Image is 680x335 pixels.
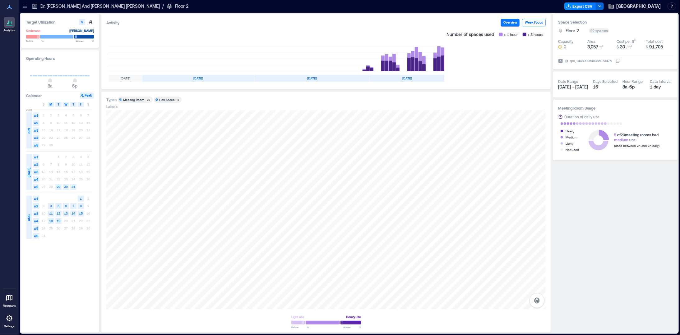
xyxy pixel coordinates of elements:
[564,44,566,50] span: 0
[589,28,609,33] div: 22 spaces
[566,140,572,147] div: Light
[76,39,94,43] span: Above %
[564,114,599,120] div: Duration of daily use
[617,44,643,50] button: $ 30 / ft²
[566,147,579,153] div: Not Used
[614,133,616,137] span: 5
[254,75,370,82] div: [DATE]
[33,161,39,168] span: w2
[33,142,39,148] span: w5
[593,84,618,90] div: 16
[566,28,586,34] button: Floor 2
[33,218,39,224] span: w4
[175,3,188,9] p: Floor 2
[558,79,578,84] div: Date Range
[558,84,588,89] span: [DATE] - [DATE]
[123,97,144,102] div: Meeting Room
[33,154,39,160] span: w1
[444,29,546,40] div: Number of spaces used
[87,102,89,107] span: S
[72,204,74,208] text: 7
[614,144,659,147] span: (used between 2h and 7h daily)
[72,102,74,107] span: T
[291,325,309,329] span: Below %
[528,31,543,38] span: > 3 hours
[522,19,546,26] button: Week Focus
[57,219,60,223] text: 19
[558,19,673,25] h3: Space Selection
[146,98,151,102] div: 20
[80,93,94,99] button: Peak
[48,83,53,88] span: 8a
[1,290,18,310] a: Floorplans
[650,84,673,90] div: 1 day
[58,102,59,107] span: T
[566,134,577,140] div: Medium
[72,185,75,188] text: 31
[2,15,17,34] a: Analytics
[33,135,39,141] span: w4
[69,28,94,34] div: [PERSON_NAME]
[33,211,39,217] span: w3
[616,58,621,63] button: IDspc_1448000640386073476
[159,97,175,102] div: Flex Space
[26,19,94,25] h3: Target Utilization
[26,128,31,134] span: JUN
[626,45,632,49] span: / ft²
[346,314,361,320] div: Heavy use
[50,204,52,208] text: 4
[2,311,17,330] a: Settings
[26,93,42,99] h3: Calendar
[33,127,39,134] span: w3
[50,102,53,107] span: M
[33,169,39,175] span: w3
[599,45,603,49] span: ft²
[64,185,68,188] text: 30
[558,105,673,111] h3: Meeting Room Usage
[26,39,44,43] span: Below %
[26,55,94,61] h3: Operating Hours
[72,83,78,88] span: 6p
[106,20,120,26] div: Activity
[617,39,636,44] div: Cost per ft²
[558,39,573,44] div: Capacity
[80,102,82,107] span: F
[370,75,444,82] div: [DATE]
[43,102,44,107] span: S
[622,84,645,90] div: 8a - 6p
[566,28,579,34] span: Floor 2
[646,39,663,44] div: Total cost
[33,184,39,190] span: w5
[80,197,82,200] text: 1
[646,45,648,49] span: $
[620,44,625,49] span: 30
[49,219,53,223] text: 18
[106,104,118,109] div: Labels
[587,44,598,49] span: 3,057
[79,211,83,215] text: 15
[142,75,254,82] div: [DATE]
[565,58,568,64] span: ID
[587,39,595,44] div: Area
[33,112,39,119] span: w1
[33,176,39,183] span: w4
[64,102,67,107] span: W
[33,203,39,209] span: w2
[649,44,663,49] span: 91,705
[606,1,663,11] button: [GEOGRAPHIC_DATA]
[614,132,659,142] div: of 20 meeting rooms had use.
[650,79,672,84] div: Data Interval
[72,211,75,215] text: 14
[4,324,15,328] p: Settings
[80,204,82,208] text: 8
[26,215,31,221] span: AUG
[64,211,68,215] text: 13
[57,185,60,188] text: 29
[616,3,661,9] span: [GEOGRAPHIC_DATA]
[58,204,59,208] text: 5
[26,168,31,178] span: [DATE]
[593,79,618,84] div: Days Selected
[40,3,160,9] p: Dr. [PERSON_NAME] And [PERSON_NAME] [PERSON_NAME]
[617,45,619,49] span: $
[33,120,39,126] span: w2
